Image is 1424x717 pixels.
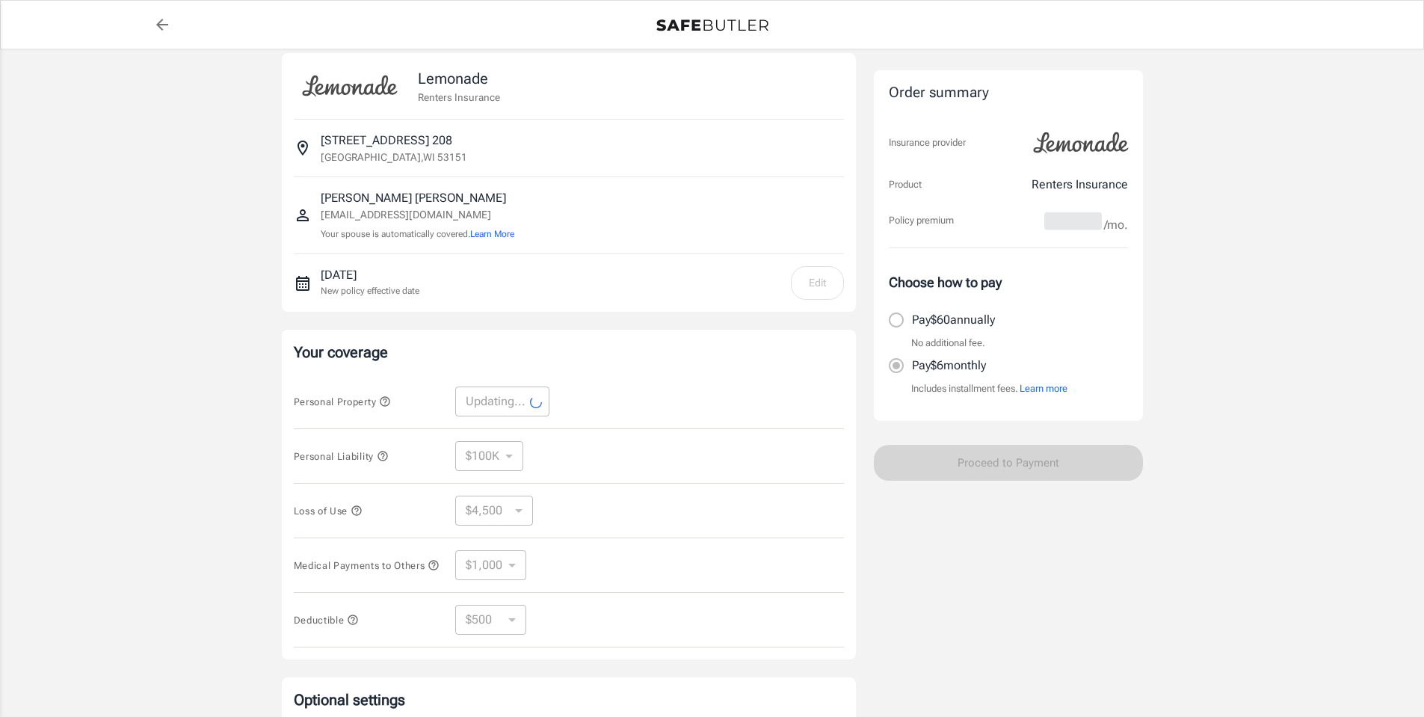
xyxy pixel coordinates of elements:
p: New policy effective date [321,284,419,298]
button: Loss of Use [294,502,363,520]
p: [PERSON_NAME] [PERSON_NAME] [321,189,514,207]
img: Lemonade [1025,122,1137,164]
span: /mo. [1104,215,1128,236]
p: Product [889,177,922,192]
button: Deductible [294,611,360,629]
span: Loss of Use [294,505,363,517]
svg: Insured address [294,139,312,157]
div: Order summary [889,82,1128,104]
p: Insurance provider [889,135,966,150]
a: back to quotes [147,10,177,40]
img: Lemonade [294,65,406,107]
p: [GEOGRAPHIC_DATA] , WI 53151 [321,150,467,164]
p: Pay $60 annually [912,311,995,329]
span: Medical Payments to Others [294,560,440,571]
p: [STREET_ADDRESS] 208 [321,132,452,150]
svg: New policy start date [294,274,312,292]
p: Renters Insurance [418,90,500,105]
p: Choose how to pay [889,272,1128,292]
p: Your coverage [294,342,844,363]
p: No additional fee. [911,336,985,351]
img: Back to quotes [656,19,768,31]
p: Optional settings [294,689,844,710]
p: Policy premium [889,213,954,228]
p: [EMAIL_ADDRESS][DOMAIN_NAME] [321,207,514,223]
button: Learn More [470,227,514,241]
p: [DATE] [321,266,419,284]
p: Lemonade [418,67,500,90]
button: Personal Liability [294,447,389,465]
span: Personal Property [294,396,391,407]
p: Includes installment fees. [911,381,1067,396]
p: Your spouse is automatically covered. [321,227,514,241]
svg: Insured person [294,206,312,224]
p: Renters Insurance [1032,176,1128,194]
span: Deductible [294,615,360,626]
span: Personal Liability [294,451,389,462]
p: Pay $6 monthly [912,357,986,375]
button: Medical Payments to Others [294,556,440,574]
button: Learn more [1020,381,1067,396]
button: Personal Property [294,393,391,410]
